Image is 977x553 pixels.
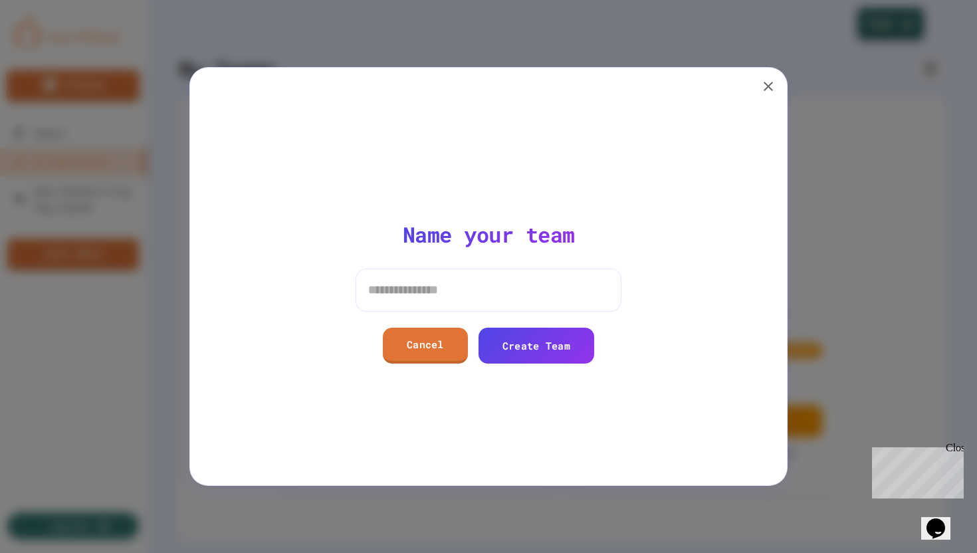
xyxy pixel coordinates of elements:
h4: Name your team [403,221,575,248]
iframe: chat widget [867,442,964,498]
a: Cancel [383,328,468,364]
a: Create Team [479,328,594,364]
iframe: chat widget [921,500,964,540]
div: Chat with us now!Close [5,5,92,84]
